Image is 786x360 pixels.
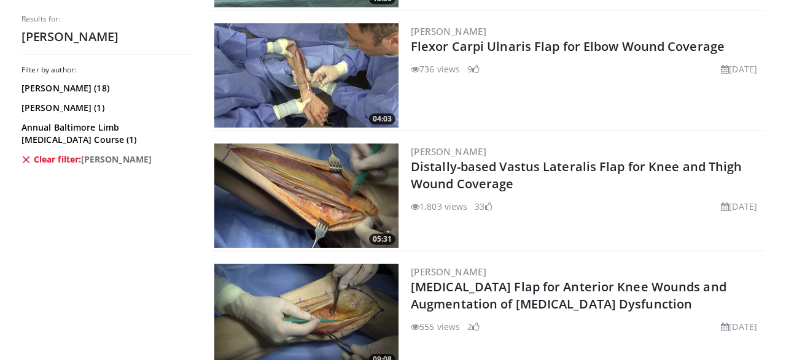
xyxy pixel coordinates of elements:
a: [PERSON_NAME] [411,25,486,37]
li: 33 [475,200,492,213]
span: 04:03 [369,113,395,124]
li: 9 [467,63,480,75]
li: 2 [467,320,480,333]
img: b5661db0-319c-4fa0-8e71-d250f1b06bb3.300x170_q85_crop-smart_upscale.jpg [214,23,399,128]
a: [MEDICAL_DATA] Flap for Anterior Knee Wounds and Augmentation of [MEDICAL_DATA] Dysfunction [411,278,726,312]
a: [PERSON_NAME] [411,266,486,278]
li: 1,803 views [411,200,467,213]
a: [PERSON_NAME] [411,145,486,158]
li: [DATE] [721,200,757,213]
img: 793748c2-78fb-452c-b29e-7d1e8e26fe53.300x170_q85_crop-smart_upscale.jpg [214,144,399,248]
a: Annual Baltimore Limb [MEDICAL_DATA] Course (1) [21,121,190,146]
p: Results for: [21,14,193,24]
a: [PERSON_NAME] (18) [21,82,190,94]
a: Clear filter:[PERSON_NAME] [21,153,190,166]
li: 736 views [411,63,460,75]
li: [DATE] [721,63,757,75]
li: 555 views [411,320,460,333]
a: 05:31 [214,144,399,248]
a: 04:03 [214,23,399,128]
span: 05:31 [369,234,395,245]
a: Distally-based Vastus Lateralis Flap for Knee and Thigh Wound Coverage [411,158,742,192]
li: [DATE] [721,320,757,333]
h2: [PERSON_NAME] [21,29,193,45]
span: [PERSON_NAME] [81,153,152,166]
a: [PERSON_NAME] (1) [21,102,190,114]
a: Flexor Carpi Ulnaris Flap for Elbow Wound Coverage [411,38,725,55]
h3: Filter by author: [21,65,193,75]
